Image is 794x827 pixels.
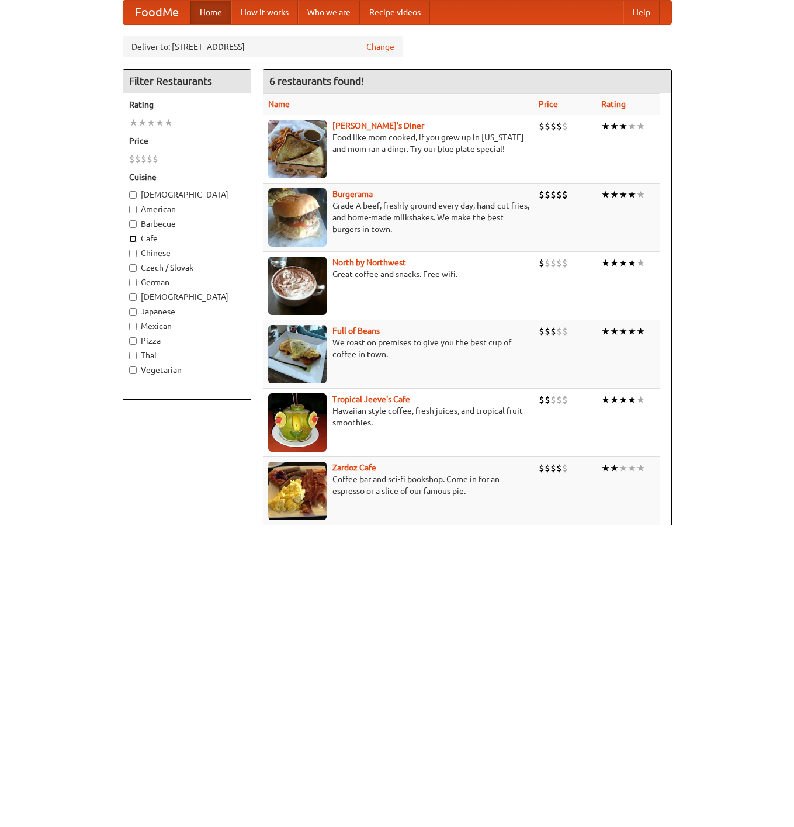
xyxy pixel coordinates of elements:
[332,121,424,130] a: [PERSON_NAME]'s Diner
[545,120,550,133] li: $
[619,325,627,338] li: ★
[601,120,610,133] li: ★
[550,393,556,406] li: $
[129,352,137,359] input: Thai
[129,276,245,288] label: German
[601,99,626,109] a: Rating
[231,1,298,24] a: How it works
[610,120,619,133] li: ★
[268,337,529,360] p: We roast on premises to give you the best cup of coffee in town.
[619,462,627,475] li: ★
[610,325,619,338] li: ★
[138,116,147,129] li: ★
[366,41,394,53] a: Change
[129,323,137,330] input: Mexican
[627,257,636,269] li: ★
[129,116,138,129] li: ★
[619,120,627,133] li: ★
[152,153,158,165] li: $
[129,189,245,200] label: [DEMOGRAPHIC_DATA]
[627,188,636,201] li: ★
[129,250,137,257] input: Chinese
[155,116,164,129] li: ★
[129,235,137,243] input: Cafe
[562,325,568,338] li: $
[268,405,529,428] p: Hawaiian style coffee, fresh juices, and tropical fruit smoothies.
[636,462,645,475] li: ★
[636,120,645,133] li: ★
[147,116,155,129] li: ★
[550,257,556,269] li: $
[360,1,430,24] a: Recipe videos
[129,337,137,345] input: Pizza
[129,308,137,316] input: Japanese
[550,188,556,201] li: $
[332,189,373,199] a: Burgerama
[268,268,529,280] p: Great coffee and snacks. Free wifi.
[129,247,245,259] label: Chinese
[636,393,645,406] li: ★
[601,325,610,338] li: ★
[268,473,529,497] p: Coffee bar and sci-fi bookshop. Come in for an espresso or a slice of our famous pie.
[129,293,137,301] input: [DEMOGRAPHIC_DATA]
[619,393,627,406] li: ★
[129,350,245,361] label: Thai
[636,257,645,269] li: ★
[539,188,545,201] li: $
[601,188,610,201] li: ★
[601,393,610,406] li: ★
[123,1,190,24] a: FoodMe
[562,462,568,475] li: $
[556,325,562,338] li: $
[550,325,556,338] li: $
[190,1,231,24] a: Home
[636,325,645,338] li: ★
[610,462,619,475] li: ★
[129,99,245,110] h5: Rating
[545,393,550,406] li: $
[556,188,562,201] li: $
[268,132,529,155] p: Food like mom cooked, if you grew up in [US_STATE] and mom ran a diner. Try our blue plate special!
[268,200,529,235] p: Grade A beef, freshly ground every day, hand-cut fries, and home-made milkshakes. We make the bes...
[129,220,137,228] input: Barbecue
[636,188,645,201] li: ★
[562,188,568,201] li: $
[129,335,245,347] label: Pizza
[129,206,137,213] input: American
[129,262,245,274] label: Czech / Slovak
[129,135,245,147] h5: Price
[539,120,545,133] li: $
[627,393,636,406] li: ★
[539,393,545,406] li: $
[129,218,245,230] label: Barbecue
[332,258,406,267] b: North by Northwest
[129,320,245,332] label: Mexican
[601,462,610,475] li: ★
[269,75,364,86] ng-pluralize: 6 restaurants found!
[619,188,627,201] li: ★
[619,257,627,269] li: ★
[129,279,137,286] input: German
[539,99,558,109] a: Price
[141,153,147,165] li: $
[610,393,619,406] li: ★
[556,462,562,475] li: $
[268,188,327,247] img: burgerama.jpg
[147,153,152,165] li: $
[610,188,619,201] li: ★
[332,326,380,335] b: Full of Beans
[129,233,245,244] label: Cafe
[562,393,568,406] li: $
[623,1,660,24] a: Help
[164,116,173,129] li: ★
[556,120,562,133] li: $
[562,257,568,269] li: $
[539,257,545,269] li: $
[545,188,550,201] li: $
[129,291,245,303] label: [DEMOGRAPHIC_DATA]
[627,120,636,133] li: ★
[268,393,327,452] img: jeeves.jpg
[129,203,245,215] label: American
[610,257,619,269] li: ★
